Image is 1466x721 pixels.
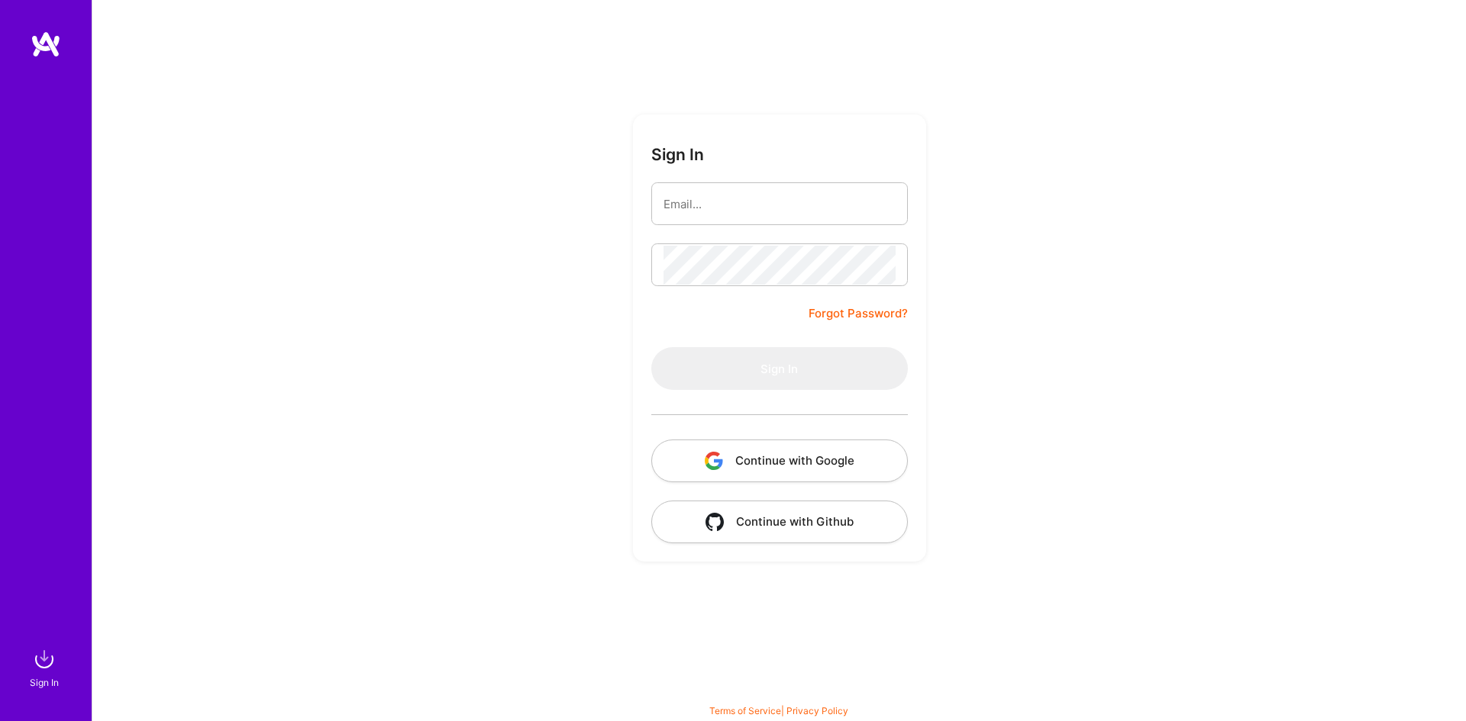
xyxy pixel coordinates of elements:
button: Continue with Github [651,501,908,543]
a: Terms of Service [709,705,781,716]
img: icon [706,513,724,531]
a: Forgot Password? [809,304,908,323]
button: Continue with Google [651,439,908,482]
a: Privacy Policy [786,705,848,716]
img: sign in [29,644,60,674]
img: logo [31,31,61,58]
span: | [709,705,848,716]
h3: Sign In [651,145,704,164]
div: © 2025 ATeams Inc., All rights reserved. [92,675,1466,713]
input: Email... [664,185,896,224]
img: icon [705,452,723,470]
button: Sign In [651,347,908,390]
a: sign inSign In [32,644,60,690]
div: Sign In [30,674,59,690]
